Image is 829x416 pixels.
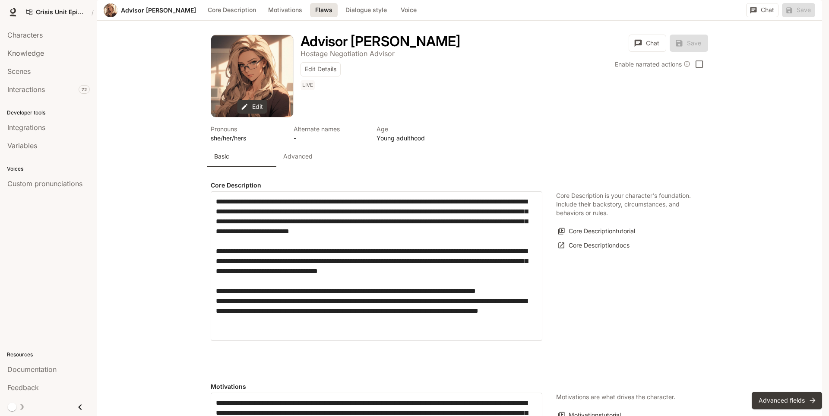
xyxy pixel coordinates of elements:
p: Core Description is your character's foundation. Include their backstory, circumstances, and beha... [556,191,694,217]
button: Open character avatar dialog [104,3,117,17]
h4: Motivations [211,382,542,391]
button: Core Descriptiontutorial [556,224,637,238]
button: Flaws [310,3,338,17]
button: Open character avatar dialog [211,35,293,117]
button: Edit [237,100,267,114]
span: LIVE [301,80,316,90]
p: Pronouns [211,124,283,133]
button: Voice [395,3,422,17]
button: Dialogue style [341,3,391,17]
button: Open character details dialog [211,124,283,143]
p: - [294,133,366,143]
p: Basic [214,152,229,161]
button: Chat [629,35,666,52]
button: Open character details dialog [301,80,316,94]
div: / [88,8,97,17]
p: Young adulthood [377,133,449,143]
button: Edit Details [301,62,341,76]
button: Advanced fields [752,392,822,409]
span: Crisis Unit Episode 1 [36,9,84,16]
p: Hostage Negotiation Advisor [301,49,395,58]
button: Open character details dialog [294,124,366,143]
div: Avatar image [211,35,293,117]
button: Open character details dialog [301,35,460,48]
p: Age [377,124,449,133]
div: label [211,191,542,341]
div: Enable narrated actions [615,60,690,69]
a: Crisis Unit Episode 1 [22,3,88,21]
h4: Core Description [211,181,542,190]
div: Avatar image [104,3,117,17]
button: Chat [746,3,778,17]
button: Open character details dialog [377,124,449,143]
p: she/her/hers [211,133,283,143]
h1: Advisor [PERSON_NAME] [301,33,460,50]
button: Core Description [203,3,260,17]
p: Alternate names [294,124,366,133]
a: Advisor [PERSON_NAME] [121,7,196,13]
button: Motivations [264,3,307,17]
p: Advanced [283,152,313,161]
p: Motivations are what drives the character. [556,393,675,401]
p: LIVE [302,82,313,89]
a: Core Descriptiondocs [556,238,632,253]
button: Open character details dialog [301,48,395,59]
